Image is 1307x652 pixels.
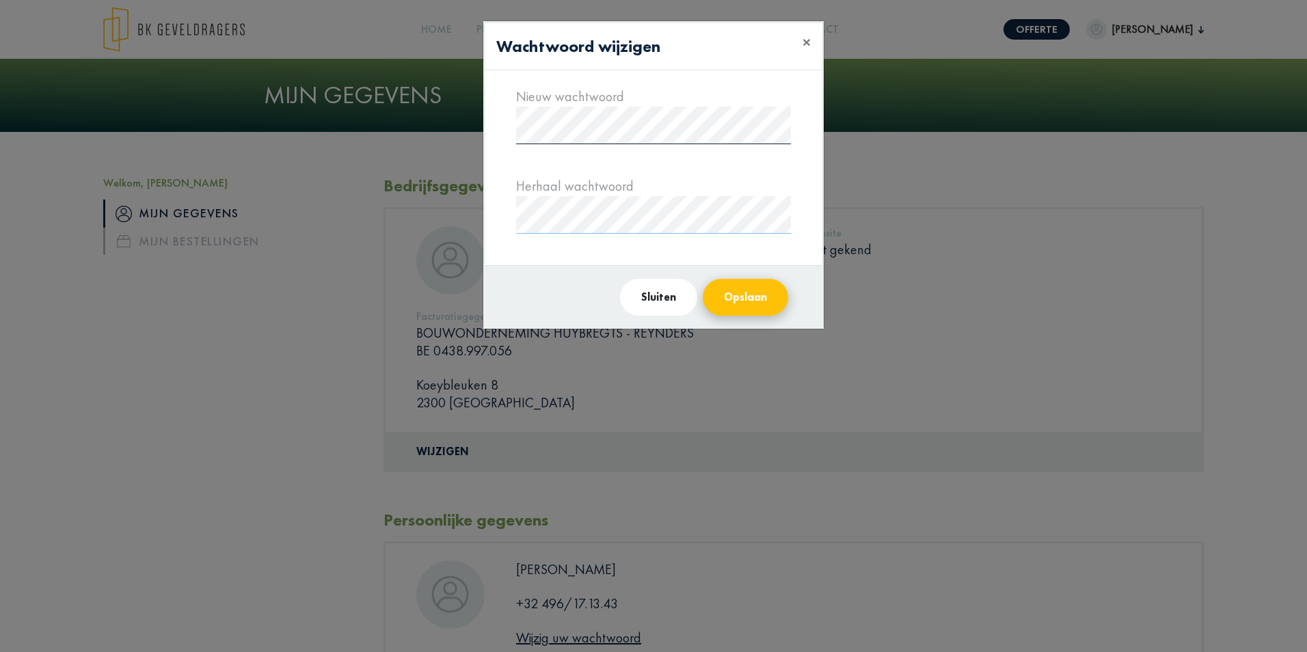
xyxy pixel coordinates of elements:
[516,87,624,105] label: Nieuw wachtwoord
[703,279,788,316] button: Opslaan
[496,34,660,59] h4: Wachtwoord wijzigen
[516,177,634,195] label: Herhaal wachtwoord
[803,31,811,53] span: ×
[620,279,697,316] button: Sluiten
[792,23,822,62] button: Close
